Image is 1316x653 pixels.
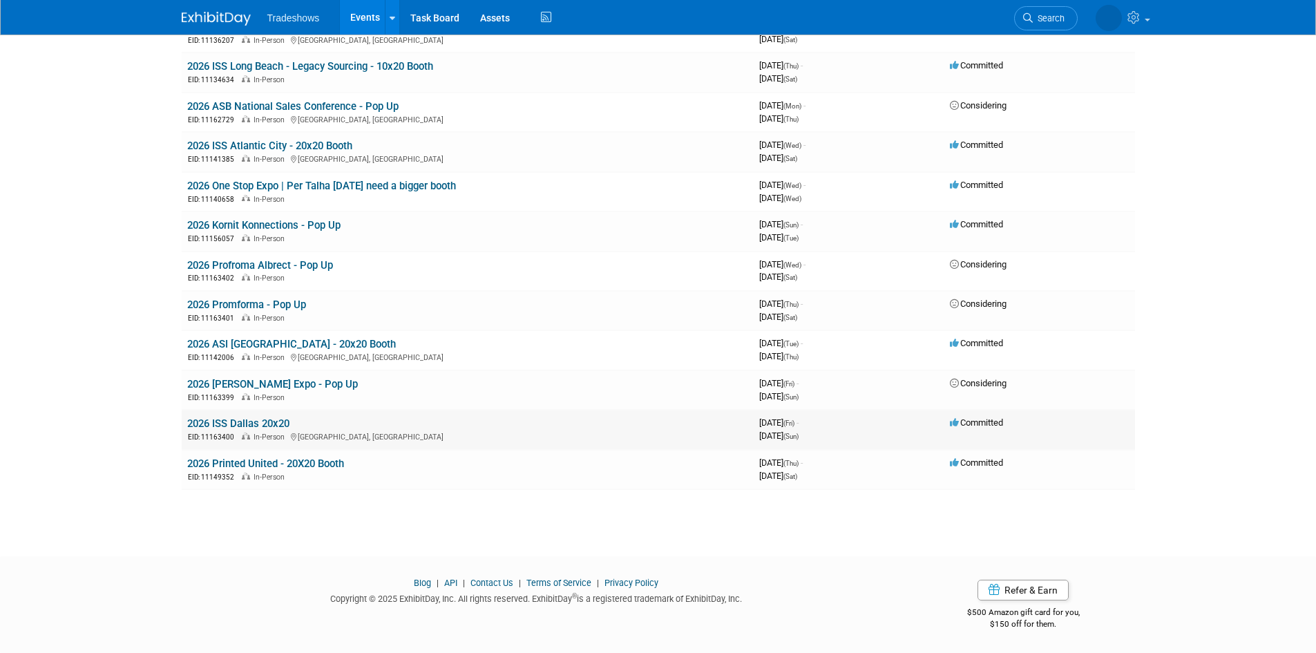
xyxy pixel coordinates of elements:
[444,578,457,588] a: API
[759,34,797,44] span: [DATE]
[254,433,289,442] span: In-Person
[783,155,797,162] span: (Sat)
[188,354,240,361] span: EID: 11142006
[267,12,320,23] span: Tradeshows
[242,36,250,43] img: In-Person Event
[459,578,468,588] span: |
[803,180,805,190] span: -
[242,155,250,162] img: In-Person Event
[783,261,801,269] span: (Wed)
[759,417,799,428] span: [DATE]
[759,457,803,468] span: [DATE]
[188,116,240,124] span: EID: 11162729
[759,180,805,190] span: [DATE]
[759,153,797,163] span: [DATE]
[433,578,442,588] span: |
[801,457,803,468] span: -
[759,471,797,481] span: [DATE]
[759,430,799,441] span: [DATE]
[604,578,658,588] a: Privacy Policy
[783,433,799,440] span: (Sun)
[801,219,803,229] span: -
[950,219,1003,229] span: Committed
[801,299,803,309] span: -
[759,259,805,269] span: [DATE]
[950,140,1003,150] span: Committed
[783,314,797,321] span: (Sat)
[759,60,803,70] span: [DATE]
[188,37,240,44] span: EID: 11136207
[783,102,801,110] span: (Mon)
[182,12,251,26] img: ExhibitDay
[254,353,289,362] span: In-Person
[783,353,799,361] span: (Thu)
[242,234,250,241] img: In-Person Event
[242,75,250,82] img: In-Person Event
[759,193,801,203] span: [DATE]
[783,221,799,229] span: (Sun)
[1033,13,1065,23] span: Search
[242,274,250,281] img: In-Person Event
[187,60,433,73] a: 2026 ISS Long Beach - Legacy Sourcing - 10x20 Booth
[254,75,289,84] span: In-Person
[759,299,803,309] span: [DATE]
[759,391,799,401] span: [DATE]
[759,338,803,348] span: [DATE]
[783,274,797,281] span: (Sat)
[188,394,240,401] span: EID: 11163399
[242,314,250,321] img: In-Person Event
[783,393,799,401] span: (Sun)
[188,314,240,322] span: EID: 11163401
[242,195,250,202] img: In-Person Event
[783,234,799,242] span: (Tue)
[759,272,797,282] span: [DATE]
[950,259,1007,269] span: Considering
[783,380,794,388] span: (Fri)
[188,235,240,243] span: EID: 11156057
[182,589,892,605] div: Copyright © 2025 ExhibitDay, Inc. All rights reserved. ExhibitDay is a registered trademark of Ex...
[950,180,1003,190] span: Committed
[188,76,240,84] span: EID: 11134634
[950,457,1003,468] span: Committed
[188,433,240,441] span: EID: 11163400
[759,219,803,229] span: [DATE]
[950,417,1003,428] span: Committed
[187,351,748,363] div: [GEOGRAPHIC_DATA], [GEOGRAPHIC_DATA]
[783,115,799,123] span: (Thu)
[254,314,289,323] span: In-Person
[242,115,250,122] img: In-Person Event
[759,351,799,361] span: [DATE]
[188,274,240,282] span: EID: 11163402
[515,578,524,588] span: |
[187,100,399,113] a: 2026 ASB National Sales Conference - Pop Up
[187,378,358,390] a: 2026 [PERSON_NAME] Expo - Pop Up
[254,155,289,164] span: In-Person
[414,578,431,588] a: Blog
[187,299,306,311] a: 2026 Promforma - Pop Up
[242,393,250,400] img: In-Person Event
[254,274,289,283] span: In-Person
[783,195,801,202] span: (Wed)
[950,338,1003,348] span: Committed
[950,100,1007,111] span: Considering
[187,219,341,231] a: 2026 Kornit Konnections - Pop Up
[950,378,1007,388] span: Considering
[950,299,1007,309] span: Considering
[801,60,803,70] span: -
[797,378,799,388] span: -
[242,433,250,439] img: In-Person Event
[188,196,240,203] span: EID: 11140658
[783,301,799,308] span: (Thu)
[912,618,1135,630] div: $150 off for them.
[188,155,240,163] span: EID: 11141385
[593,578,602,588] span: |
[187,430,748,442] div: [GEOGRAPHIC_DATA], [GEOGRAPHIC_DATA]
[1096,5,1122,31] img: Janet Wong
[188,473,240,481] span: EID: 11149352
[1014,6,1078,30] a: Search
[187,140,352,152] a: 2026 ISS Atlantic City - 20x20 Booth
[803,259,805,269] span: -
[242,473,250,480] img: In-Person Event
[783,419,794,427] span: (Fri)
[187,113,748,125] div: [GEOGRAPHIC_DATA], [GEOGRAPHIC_DATA]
